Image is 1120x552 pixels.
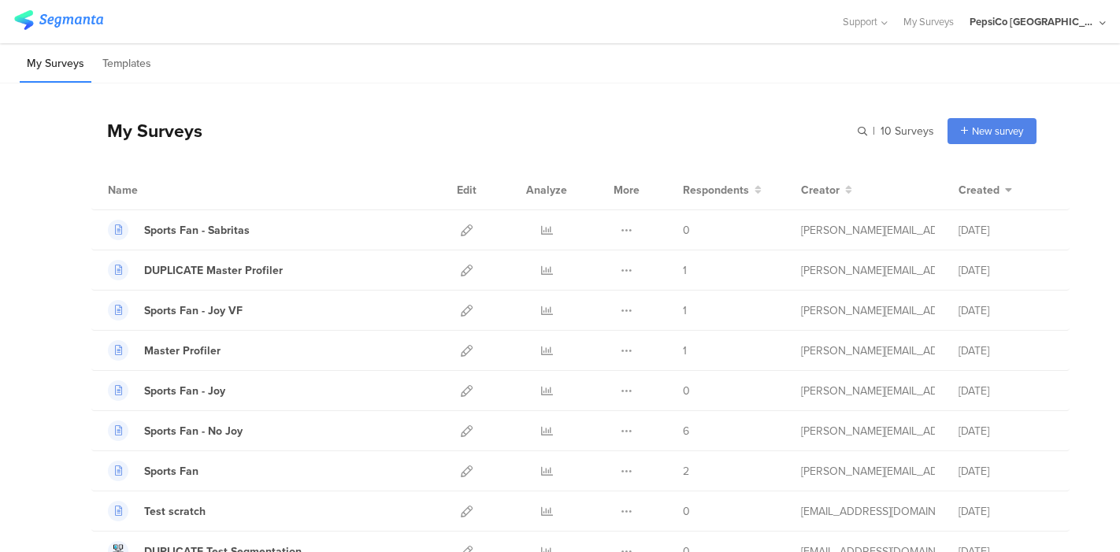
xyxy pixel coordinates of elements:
[801,182,840,198] span: Creator
[881,123,934,139] span: 10 Surveys
[683,182,749,198] span: Respondents
[144,302,243,319] div: Sports Fan - Joy VF
[108,420,243,441] a: Sports Fan - No Joy
[683,182,762,198] button: Respondents
[959,383,1053,399] div: [DATE]
[801,383,935,399] div: ana.munoz@pepsico.com
[683,262,687,279] span: 1
[959,222,1053,239] div: [DATE]
[683,423,689,439] span: 6
[972,124,1023,139] span: New survey
[108,260,283,280] a: DUPLICATE Master Profiler
[144,423,243,439] div: Sports Fan - No Joy
[144,383,225,399] div: Sports Fan - Joy
[801,463,935,480] div: ana.munoz@pepsico.com
[144,222,250,239] div: Sports Fan - Sabritas
[959,182,1012,198] button: Created
[870,123,877,139] span: |
[108,220,250,240] a: Sports Fan - Sabritas
[91,117,202,144] div: My Surveys
[610,170,643,209] div: More
[108,340,221,361] a: Master Profiler
[683,222,690,239] span: 0
[959,262,1053,279] div: [DATE]
[843,14,877,29] span: Support
[683,463,689,480] span: 2
[108,501,206,521] a: Test scratch
[20,46,91,83] li: My Surveys
[959,182,999,198] span: Created
[683,503,690,520] span: 0
[959,463,1053,480] div: [DATE]
[801,343,935,359] div: ana.munoz@pepsico.com
[144,503,206,520] div: Test scratch
[683,302,687,319] span: 1
[683,343,687,359] span: 1
[523,170,570,209] div: Analyze
[801,503,935,520] div: shai@segmanta.com
[95,46,158,83] li: Templates
[801,302,935,319] div: ana.munoz@pepsico.com
[144,463,198,480] div: Sports Fan
[959,302,1053,319] div: [DATE]
[108,300,243,320] a: Sports Fan - Joy VF
[108,182,202,198] div: Name
[108,461,198,481] a: Sports Fan
[801,423,935,439] div: ana.munoz@pepsico.com
[970,14,1096,29] div: PepsiCo [GEOGRAPHIC_DATA]
[801,262,935,279] div: ana.munoz@pepsico.com
[959,343,1053,359] div: [DATE]
[14,10,103,30] img: segmanta logo
[801,182,852,198] button: Creator
[683,383,690,399] span: 0
[108,380,225,401] a: Sports Fan - Joy
[959,503,1053,520] div: [DATE]
[144,262,283,279] div: DUPLICATE Master Profiler
[144,343,221,359] div: Master Profiler
[450,170,484,209] div: Edit
[959,423,1053,439] div: [DATE]
[801,222,935,239] div: ana.munoz@pepsico.com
